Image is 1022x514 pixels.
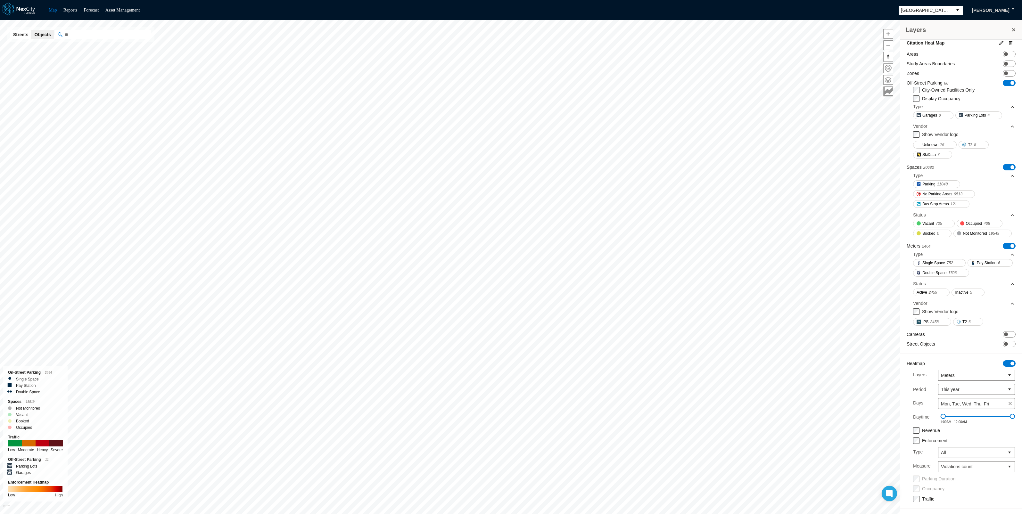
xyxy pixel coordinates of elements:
[922,151,936,158] span: SkiData
[18,447,34,453] div: Moderate
[968,142,972,148] span: T2
[49,8,57,12] a: Map
[45,458,49,461] span: 11
[952,6,963,15] button: select
[941,449,1002,456] span: All
[922,260,945,266] span: Single Space
[977,260,996,266] span: Pay Station
[884,41,893,50] span: Zoom out
[943,416,1012,417] div: 60 - 1440
[16,418,29,424] label: Booked
[955,289,968,296] span: Inactive
[959,141,989,149] button: T25
[922,142,938,148] span: Unknown
[10,30,31,39] button: Streets
[907,51,919,57] label: Areas
[954,191,962,197] span: 9513
[913,200,969,208] button: Bus Stop Areas121
[105,8,140,12] a: Asset Management
[16,382,36,389] label: Pay Station
[913,210,1015,220] div: Status
[913,279,1015,289] div: Status
[1004,461,1015,472] button: select
[937,181,948,187] span: 11048
[883,63,893,73] button: Home
[883,29,893,39] button: Zoom in
[913,289,950,296] button: Active2459
[953,230,1012,237] button: Not Monitored19549
[16,469,31,476] label: Garages
[907,61,955,67] label: Study Areas Boundaries
[884,52,893,61] span: Reset bearing to north
[913,300,927,306] div: Vendor
[922,201,949,207] span: Bus Stop Areas
[941,463,1002,470] span: Violations count
[913,318,951,326] button: IPS2458
[907,70,919,77] label: Zones
[922,87,975,93] label: City-Owned Facilities Only
[922,428,940,433] label: Revenue
[913,102,1015,111] div: Type
[907,243,931,249] label: Meters
[922,191,952,197] span: No Parking Areas
[941,386,1002,393] span: This year
[8,369,63,376] div: On-Street Parking
[913,461,930,472] label: Measure
[907,80,948,86] label: Off-Street Parking
[16,389,40,395] label: Double Space
[913,298,1015,308] div: Vendor
[34,31,51,38] span: Objects
[913,190,975,198] button: No Parking Areas9513
[922,438,947,443] label: Enforcement
[922,270,946,276] span: Double Space
[913,370,927,381] label: Layers
[948,270,957,276] span: 1706
[937,151,940,158] span: 7
[45,371,52,374] span: 2464
[974,142,976,148] span: 5
[8,434,63,440] div: Traffic
[998,260,1000,266] span: 6
[13,31,28,38] span: Streets
[913,141,957,149] button: Unknown76
[965,112,986,118] span: Parking Lots
[922,96,960,101] label: Display Occupancy
[947,260,953,266] span: 752
[941,372,1002,379] span: Meters
[907,331,925,338] label: Cameras
[63,8,78,12] a: Reports
[952,289,985,296] button: Inactive5
[883,40,893,50] button: Zoom out
[913,281,926,287] div: Status
[923,165,934,170] span: 20682
[913,251,923,257] div: Type
[913,230,952,237] button: Booked0
[905,25,1010,34] h3: Layers
[883,52,893,62] button: Reset bearing to north
[968,259,1013,267] button: Pay Station6
[8,447,15,453] div: Low
[930,319,939,325] span: 2458
[940,142,944,148] span: 76
[913,172,923,179] div: Type
[1010,414,1015,419] span: Drag
[922,132,959,137] label: Show Vendor logo
[907,360,925,367] label: Heatmap
[84,8,99,12] a: Forecast
[922,181,935,187] span: Parking
[940,420,951,424] span: 1:00AM
[883,75,893,85] button: Layers management
[953,318,983,326] button: T26
[913,123,927,129] div: Vendor
[913,151,952,159] button: SkiData7
[16,424,32,431] label: Occupied
[913,269,969,277] button: Double Space1706
[1004,384,1015,395] button: select
[984,220,990,227] span: 408
[16,463,37,469] label: Parking Lots
[1006,399,1015,408] span: clear
[939,112,941,118] span: 8
[922,220,934,227] span: Vacant
[55,492,63,498] div: High
[954,420,967,424] span: 12:00AM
